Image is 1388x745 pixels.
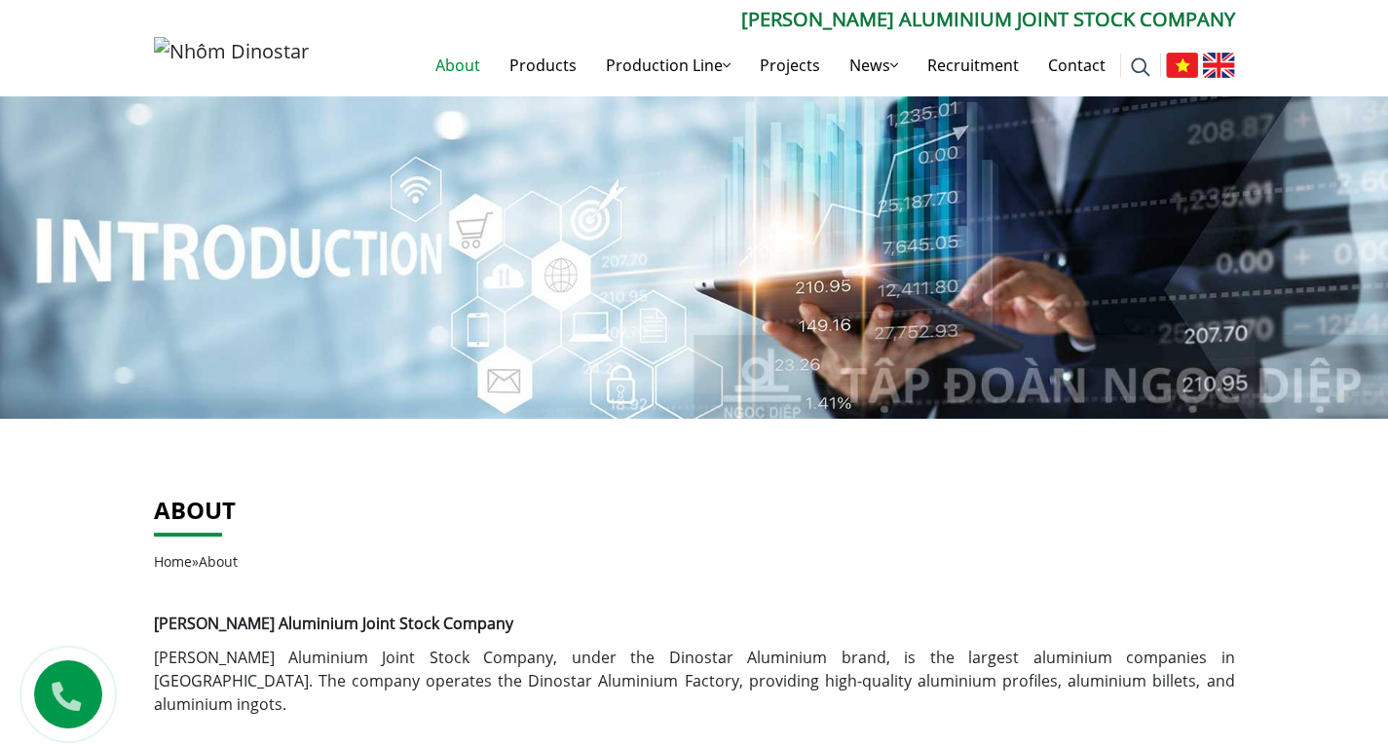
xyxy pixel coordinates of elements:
a: [PERSON_NAME] Aluminium Joint Stock Company [154,647,554,668]
a: Recruitment [913,34,1033,96]
a: Production Line [591,34,745,96]
a: About [421,34,495,96]
p: [PERSON_NAME] ALUMINIUM JOINT STOCK COMPANY [309,5,1235,34]
img: Tiếng Việt [1166,53,1198,78]
span: » [154,552,238,571]
img: Nhôm Dinostar [154,37,309,66]
a: About [154,494,236,526]
a: News [835,34,913,96]
span: About [199,552,238,571]
a: Products [495,34,591,96]
img: English [1203,53,1235,78]
strong: [PERSON_NAME] Aluminium Joint Stock Company [154,613,513,634]
a: Home [154,552,192,571]
img: search [1131,57,1150,77]
a: Projects [745,34,835,96]
a: Contact [1033,34,1120,96]
p: , under the Dinostar Aluminium brand, is the largest aluminium companies in [GEOGRAPHIC_DATA]. Th... [154,646,1235,716]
